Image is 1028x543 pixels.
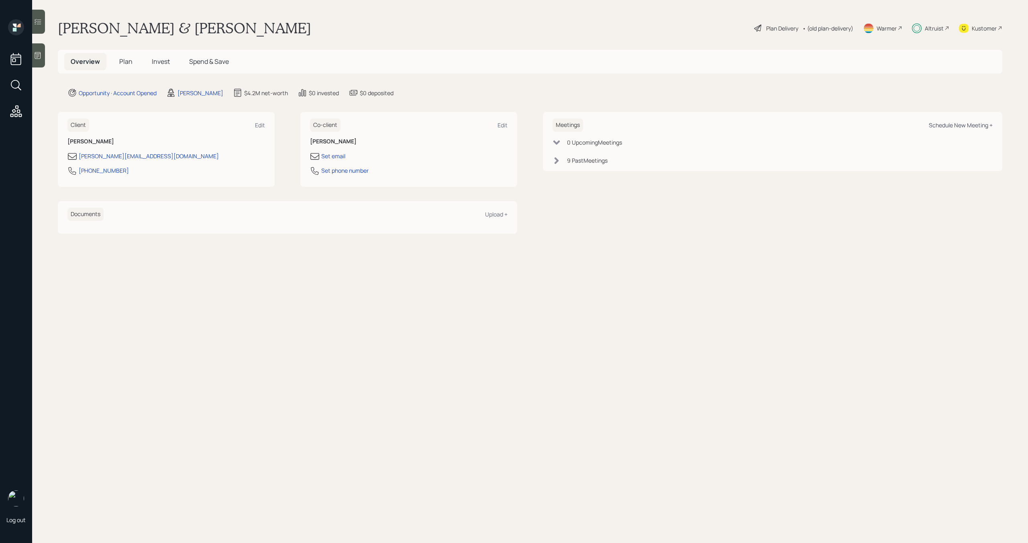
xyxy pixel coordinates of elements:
[79,166,129,175] div: [PHONE_NUMBER]
[255,121,265,129] div: Edit
[321,152,345,160] div: Set email
[310,138,508,145] h6: [PERSON_NAME]
[567,156,608,165] div: 9 Past Meeting s
[485,210,508,218] div: Upload +
[8,490,24,506] img: michael-russo-headshot.png
[498,121,508,129] div: Edit
[972,24,997,33] div: Kustomer
[152,57,170,66] span: Invest
[67,138,265,145] h6: [PERSON_NAME]
[877,24,897,33] div: Warmer
[67,118,89,132] h6: Client
[79,152,219,160] div: [PERSON_NAME][EMAIL_ADDRESS][DOMAIN_NAME]
[802,24,853,33] div: • (old plan-delivery)
[766,24,798,33] div: Plan Delivery
[67,208,104,221] h6: Documents
[58,19,311,37] h1: [PERSON_NAME] & [PERSON_NAME]
[929,121,993,129] div: Schedule New Meeting +
[244,89,288,97] div: $4.2M net-worth
[119,57,133,66] span: Plan
[6,516,26,524] div: Log out
[310,118,341,132] h6: Co-client
[925,24,944,33] div: Altruist
[71,57,100,66] span: Overview
[321,166,369,175] div: Set phone number
[553,118,583,132] h6: Meetings
[189,57,229,66] span: Spend & Save
[360,89,394,97] div: $0 deposited
[567,138,622,147] div: 0 Upcoming Meeting s
[177,89,223,97] div: [PERSON_NAME]
[79,89,157,97] div: Opportunity · Account Opened
[309,89,339,97] div: $0 invested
